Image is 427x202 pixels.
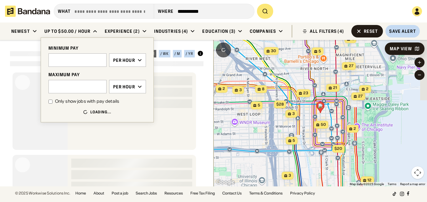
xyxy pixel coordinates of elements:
span: $28 [276,102,284,106]
span: Map data ©2025 Google [350,182,384,186]
span: 50 [320,122,326,127]
a: Terms & Conditions [249,191,283,195]
span: 5 [293,138,295,143]
button: Map camera controls [411,166,424,179]
span: 5 [258,103,260,108]
div: Education (3) [202,28,235,34]
a: Contact Us [222,191,242,195]
span: 3 [289,173,291,178]
span: 2 [354,126,356,131]
input: Only show jobs with pay details [48,100,53,104]
a: Open this area in Google Maps (opens a new window) [215,178,236,186]
div: Per hour [113,57,135,63]
span: 30 [271,48,276,54]
div: © 2025 Workwise Solutions Inc. [15,191,70,195]
span: 2 [366,86,369,92]
span: 2 [223,86,225,91]
span: 5 [319,49,321,54]
a: Terms (opens in new tab) [388,182,396,186]
div: / m [174,52,180,56]
div: Up to $50.00 / hour [44,28,90,34]
span: 21 [333,85,337,91]
div: ALL FILTERS (4) [310,29,344,33]
div: / wk [160,52,169,56]
a: Report a map error [400,182,425,186]
div: Map View [390,47,412,51]
span: 4 [351,37,354,42]
a: Search Jobs [136,191,157,195]
span: 27 [358,94,363,99]
div: Industries (4) [154,28,188,34]
div: grid [10,70,203,186]
div: Save Alert [389,28,416,34]
span: 27 [349,63,353,69]
a: Post a job [112,191,128,195]
div: what [58,8,71,14]
div: Only show jobs with pay details [55,98,119,105]
span: 3 [239,87,242,93]
div: Companies [250,28,276,34]
a: Resources [164,191,183,195]
a: About [93,191,104,195]
div: MINIMUM PAY [48,45,146,51]
div: Per hour [113,84,135,90]
div: / yr [186,52,193,56]
span: 8 [262,86,264,92]
a: Home [75,191,86,195]
div: Loading... [90,110,111,115]
span: 3 [292,111,295,116]
a: Privacy Policy [290,191,315,195]
div: Reset [364,29,378,33]
span: 23 [303,91,308,96]
span: $20 [334,146,342,151]
img: Bandana logotype [5,6,50,17]
div: Where [158,8,174,14]
img: Google [215,178,236,186]
div: Newest [11,28,30,34]
span: 12 [367,178,371,183]
div: Experience (2) [105,28,140,34]
div: MAXIMUM PAY [48,72,146,77]
a: Free Tax Filing [190,191,215,195]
